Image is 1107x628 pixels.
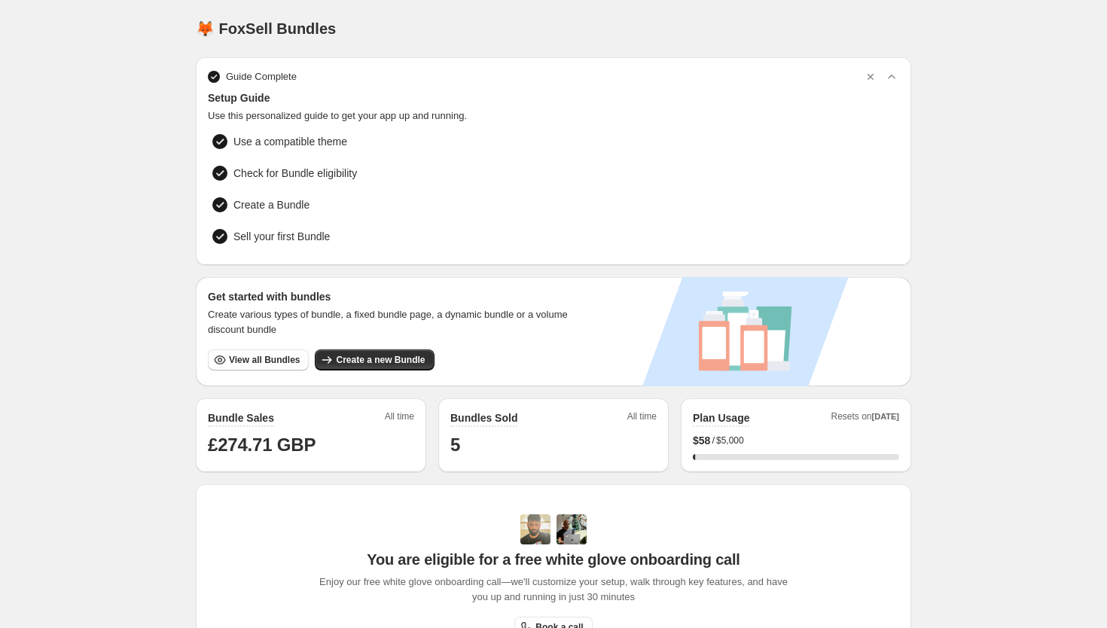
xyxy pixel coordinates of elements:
span: Create a new Bundle [336,354,425,366]
span: Guide Complete [226,69,297,84]
span: You are eligible for a free white glove onboarding call [367,550,740,569]
span: Use a compatible theme [233,134,347,149]
span: Enjoy our free white glove onboarding call—we'll customize your setup, walk through key features,... [312,575,796,605]
span: Check for Bundle eligibility [233,166,357,181]
span: All time [627,410,657,427]
span: Sell your first Bundle [233,229,330,244]
span: Create a Bundle [233,197,310,212]
span: [DATE] [872,412,899,421]
h3: Get started with bundles [208,289,582,304]
span: $ 58 [693,433,710,448]
button: View all Bundles [208,349,309,370]
img: Adi [520,514,550,544]
h1: 5 [450,433,657,457]
img: Prakhar [557,514,587,544]
span: Use this personalized guide to get your app up and running. [208,108,899,123]
div: / [693,433,899,448]
h2: Plan Usage [693,410,749,425]
span: Resets on [831,410,900,427]
button: Create a new Bundle [315,349,434,370]
span: $5,000 [716,434,744,447]
h2: Bundle Sales [208,410,274,425]
span: All time [385,410,414,427]
span: Setup Guide [208,90,899,105]
h1: £274.71 GBP [208,433,414,457]
span: View all Bundles [229,354,300,366]
h2: Bundles Sold [450,410,517,425]
span: Create various types of bundle, a fixed bundle page, a dynamic bundle or a volume discount bundle [208,307,582,337]
h1: 🦊 FoxSell Bundles [196,20,336,38]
